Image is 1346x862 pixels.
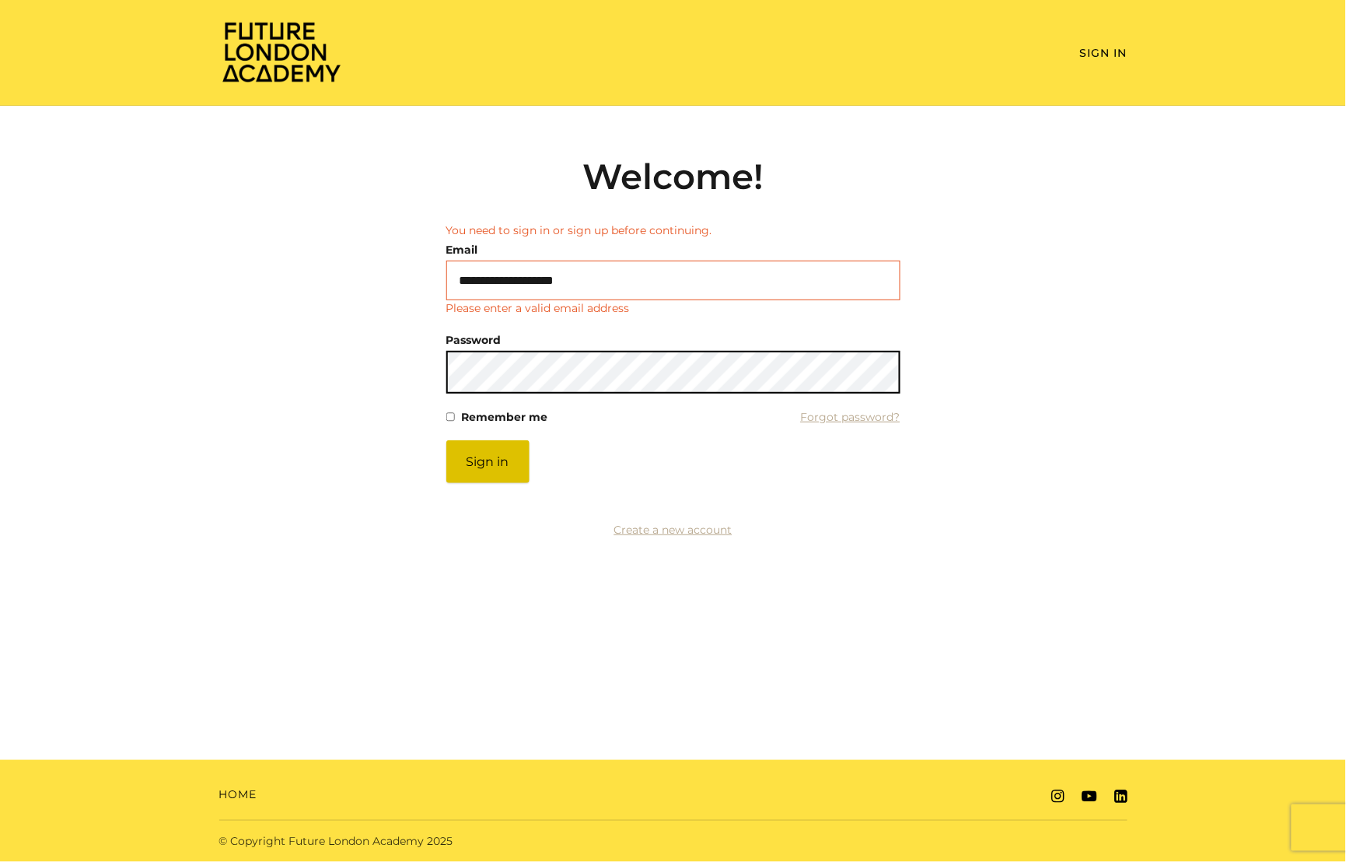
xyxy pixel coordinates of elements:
label: Email [446,239,478,261]
a: Create a new account [614,523,732,537]
label: If you are a human, ignore this field [446,440,460,851]
a: Home [219,787,257,803]
label: Remember me [461,406,547,428]
h2: Welcome! [446,156,900,198]
p: Please enter a valid email address [446,300,630,317]
button: Sign in [446,440,530,483]
div: © Copyright Future London Academy 2025 [207,833,673,850]
label: Password [446,329,502,351]
a: Sign In [1080,46,1127,60]
a: Forgot password? [801,406,900,428]
img: Home Page [219,20,344,83]
li: You need to sign in or sign up before continuing. [446,223,900,239]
